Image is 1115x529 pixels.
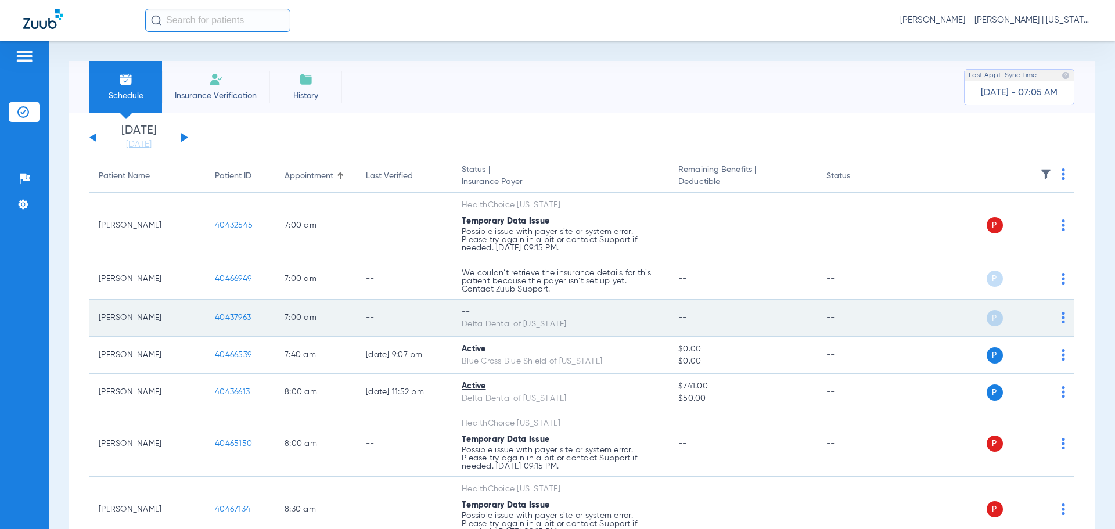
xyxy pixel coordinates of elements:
p: Possible issue with payer site or system error. Please try again in a bit or contact Support if n... [462,228,660,252]
span: P [987,436,1003,452]
span: P [987,271,1003,287]
span: 40432545 [215,221,253,229]
div: HealthChoice [US_STATE] [462,418,660,430]
div: Delta Dental of [US_STATE] [462,318,660,330]
td: 7:00 AM [275,258,357,300]
td: [PERSON_NAME] [89,411,206,477]
img: group-dot-blue.svg [1062,349,1065,361]
span: Insurance Payer [462,176,660,188]
td: [PERSON_NAME] [89,374,206,411]
span: 40467134 [215,505,250,513]
img: last sync help info [1062,71,1070,80]
span: Deductible [678,176,807,188]
td: 7:40 AM [275,337,357,374]
td: [DATE] 9:07 PM [357,337,452,374]
td: [PERSON_NAME] [89,193,206,258]
img: group-dot-blue.svg [1062,219,1065,231]
img: group-dot-blue.svg [1062,386,1065,398]
img: History [299,73,313,87]
span: Temporary Data Issue [462,501,549,509]
td: [PERSON_NAME] [89,337,206,374]
img: hamburger-icon [15,49,34,63]
span: -- [678,505,687,513]
img: Schedule [119,73,133,87]
td: -- [357,411,452,477]
img: Zuub Logo [23,9,63,29]
a: [DATE] [104,139,174,150]
div: Patient ID [215,170,251,182]
span: $0.00 [678,355,807,368]
span: -- [678,275,687,283]
span: Insurance Verification [171,90,261,102]
span: 40437963 [215,314,251,322]
span: Last Appt. Sync Time: [969,70,1038,81]
img: filter.svg [1040,168,1052,180]
p: Possible issue with payer site or system error. Please try again in a bit or contact Support if n... [462,446,660,470]
img: Search Icon [151,15,161,26]
span: P [987,384,1003,401]
span: 40466949 [215,275,251,283]
td: 8:00 AM [275,374,357,411]
th: Remaining Benefits | [669,160,817,193]
td: -- [357,258,452,300]
input: Search for patients [145,9,290,32]
img: Manual Insurance Verification [209,73,223,87]
span: -- [678,221,687,229]
td: 8:00 AM [275,411,357,477]
span: Temporary Data Issue [462,436,549,444]
span: $50.00 [678,393,807,405]
img: group-dot-blue.svg [1062,273,1065,285]
div: Delta Dental of [US_STATE] [462,393,660,405]
li: [DATE] [104,125,174,150]
div: Appointment [285,170,333,182]
span: -- [678,440,687,448]
div: Last Verified [366,170,443,182]
span: -- [678,314,687,322]
td: -- [357,193,452,258]
td: 7:00 AM [275,300,357,337]
span: History [278,90,333,102]
img: group-dot-blue.svg [1062,503,1065,515]
span: P [987,217,1003,233]
div: Patient ID [215,170,266,182]
span: [PERSON_NAME] - [PERSON_NAME] | [US_STATE] Family Dentistry [900,15,1092,26]
div: Patient Name [99,170,150,182]
img: group-dot-blue.svg [1062,168,1065,180]
td: -- [817,411,895,477]
td: -- [817,193,895,258]
span: Temporary Data Issue [462,217,549,225]
div: Active [462,380,660,393]
span: 40436613 [215,388,250,396]
td: -- [817,337,895,374]
img: group-dot-blue.svg [1062,438,1065,449]
div: HealthChoice [US_STATE] [462,199,660,211]
div: Last Verified [366,170,413,182]
span: $0.00 [678,343,807,355]
span: P [987,347,1003,364]
p: We couldn’t retrieve the insurance details for this patient because the payer isn’t set up yet. C... [462,269,660,293]
td: [PERSON_NAME] [89,258,206,300]
td: -- [357,300,452,337]
span: Schedule [98,90,153,102]
td: -- [817,300,895,337]
span: 40466539 [215,351,251,359]
td: -- [817,258,895,300]
img: group-dot-blue.svg [1062,312,1065,323]
span: P [987,310,1003,326]
span: 40465150 [215,440,252,448]
th: Status [817,160,895,193]
div: Active [462,343,660,355]
td: [DATE] 11:52 PM [357,374,452,411]
td: 7:00 AM [275,193,357,258]
td: -- [817,374,895,411]
div: Patient Name [99,170,196,182]
div: Blue Cross Blue Shield of [US_STATE] [462,355,660,368]
div: Appointment [285,170,347,182]
span: $741.00 [678,380,807,393]
div: HealthChoice [US_STATE] [462,483,660,495]
div: -- [462,306,660,318]
th: Status | [452,160,669,193]
span: [DATE] - 07:05 AM [981,87,1058,99]
span: P [987,501,1003,517]
td: [PERSON_NAME] [89,300,206,337]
